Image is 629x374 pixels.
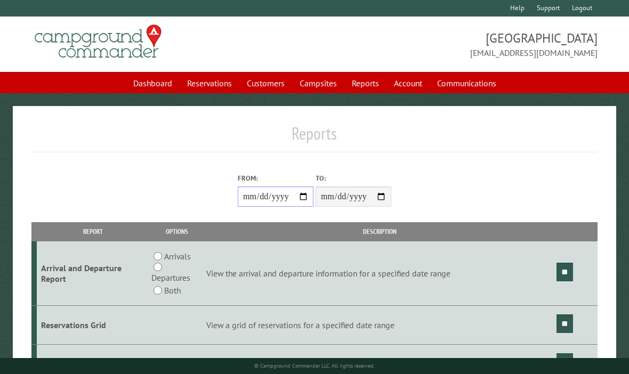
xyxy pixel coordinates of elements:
[293,73,343,93] a: Campsites
[240,73,291,93] a: Customers
[345,73,385,93] a: Reports
[205,222,555,241] th: Description
[31,21,165,62] img: Campground Commander
[316,173,391,183] label: To:
[164,284,181,297] label: Both
[181,73,238,93] a: Reservations
[37,222,150,241] th: Report
[150,222,205,241] th: Options
[31,123,598,152] h1: Reports
[205,306,555,345] td: View a grid of reservations for a specified date range
[151,271,190,284] label: Departures
[388,73,429,93] a: Account
[205,241,555,306] td: View the arrival and departure information for a specified date range
[37,241,150,306] td: Arrival and Departure Report
[238,173,313,183] label: From:
[37,306,150,345] td: Reservations Grid
[254,362,375,369] small: © Campground Commander LLC. All rights reserved.
[127,73,179,93] a: Dashboard
[314,29,598,59] span: [GEOGRAPHIC_DATA] [EMAIL_ADDRESS][DOMAIN_NAME]
[164,250,191,263] label: Arrivals
[431,73,503,93] a: Communications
